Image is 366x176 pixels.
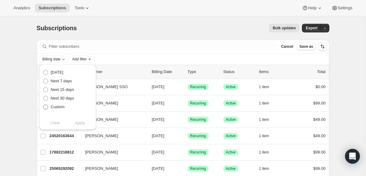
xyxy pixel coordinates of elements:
button: [PERSON_NAME] [82,115,143,125]
button: Export [302,24,321,32]
span: 1 item [259,117,269,122]
button: [PERSON_NAME] [82,98,143,108]
span: [DATE] [152,117,165,122]
span: Subscriptions [39,6,66,10]
button: Add filter [69,55,94,63]
p: Customer [85,69,147,75]
span: [PERSON_NAME] SSO [85,84,128,90]
span: [DATE] [152,133,165,138]
span: Active [226,150,236,155]
span: [DATE] [152,101,165,105]
span: Analytics [14,6,30,10]
div: 22645014844[PERSON_NAME][DATE]SuccessRecurringSuccessActive1 item$99.00 [50,99,326,108]
span: [PERSON_NAME] [85,149,118,155]
span: $99.00 [313,150,326,154]
span: Recurring [190,166,206,171]
span: Recurring [190,150,206,155]
span: Active [226,101,236,106]
button: Analytics [10,4,34,12]
span: Next 7 days [51,79,72,83]
span: [PERSON_NAME] [85,133,118,139]
span: Recurring [190,101,206,106]
span: Next 30 days [51,96,74,100]
button: [PERSON_NAME] [82,164,143,174]
button: Bulk updates [269,24,299,32]
span: Active [226,133,236,138]
span: [DATE] [51,70,63,75]
span: [PERSON_NAME] [85,100,118,106]
span: Recurring [190,84,206,89]
div: Items [259,69,290,75]
input: Filter subscribers [49,42,275,51]
span: Recurring [190,117,206,122]
div: IDCustomerBilling DateTypeStatusItemsTotal [50,69,326,75]
button: 1 item [259,99,276,108]
p: 25065292092 [50,166,80,172]
div: 25065292092[PERSON_NAME][DATE]SuccessRecurringSuccessActive1 item$99.00 [50,164,326,173]
span: 1 item [259,84,269,89]
button: Settings [328,4,356,12]
button: Cancel [279,43,295,50]
button: Tools [71,4,94,12]
p: Total [317,69,325,75]
span: Billing date [43,57,61,62]
span: [PERSON_NAME] [85,117,118,123]
span: Help [308,6,316,10]
span: $99.00 [313,166,326,171]
span: 1 item [259,101,269,106]
button: 1 item [259,83,276,91]
span: Export [306,26,317,31]
button: Sort the results [318,42,327,51]
button: 1 item [259,148,276,157]
span: $99.00 [313,101,326,105]
span: Settings [338,6,352,10]
span: Active [226,84,236,89]
span: Subscriptions [37,25,77,31]
span: 1 item [259,166,269,171]
span: $49.00 [313,133,326,138]
button: [PERSON_NAME] [82,131,143,141]
button: Billing date [39,56,68,63]
button: 1 item [259,164,276,173]
p: Status [223,69,254,75]
button: [PERSON_NAME] SSO [82,82,143,92]
span: Tools [75,6,84,10]
span: Add filter [72,57,87,62]
span: [DATE] [152,84,165,89]
p: 17882218812 [50,149,80,155]
button: Help [298,4,326,12]
p: 24520163644 [50,133,80,139]
span: [DATE] [152,150,165,154]
p: Billing Date [152,69,183,75]
button: Save as [297,43,316,50]
div: 17882218812[PERSON_NAME][DATE]SuccessRecurringSuccessActive1 item$99.00 [50,148,326,157]
span: Active [226,117,236,122]
span: Custom [51,104,65,109]
span: [DATE] [152,166,165,171]
span: 1 item [259,133,269,138]
span: $49.00 [313,117,326,122]
button: Subscriptions [35,4,70,12]
button: 1 item [259,115,276,124]
span: Bulk updates [273,26,296,31]
div: 26637009212[PERSON_NAME][DATE]SuccessRecurringSuccessActive1 item$49.00 [50,115,326,124]
span: 1 item [259,150,269,155]
button: 1 item [259,132,276,140]
div: Open Intercom Messenger [345,149,360,164]
div: Type [188,69,218,75]
span: Cancel [281,44,293,49]
div: 24520163644[PERSON_NAME][DATE]SuccessRecurringSuccessActive1 item$49.00 [50,132,326,140]
span: Recurring [190,133,206,138]
span: Next 15 days [51,87,74,92]
span: $0.00 [315,84,326,89]
span: Active [226,166,236,171]
button: [PERSON_NAME] [82,147,143,157]
span: Save as [299,44,313,49]
span: [PERSON_NAME] [85,166,118,172]
div: 18372428092[PERSON_NAME] SSO[DATE]SuccessRecurringSuccessActive1 item$0.00 [50,83,326,91]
